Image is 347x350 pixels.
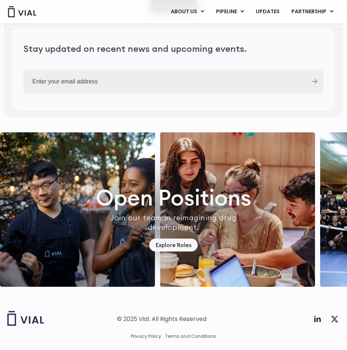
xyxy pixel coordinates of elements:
[286,6,339,18] a: PARTNERSHIPMenu Toggle
[24,69,305,93] input: Enter your email address
[160,132,315,287] div: 2 / 7
[7,311,44,326] img: Vial logo wih "Vial" spelled out
[24,43,323,55] h2: Stay updated on recent news and upcoming events.
[165,6,210,18] a: ABOUT USMenu Toggle
[210,6,249,18] a: PIPELINEMenu Toggle
[131,333,161,340] a: Privacy Policy
[312,79,317,84] input: Submit
[165,333,216,340] a: Terms and Conditions
[250,6,285,18] a: UPDATES
[149,239,198,251] a: Explore Roles
[7,6,37,17] img: Vial Logo
[117,315,206,323] div: © 2025 Vial. All Rights Reserved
